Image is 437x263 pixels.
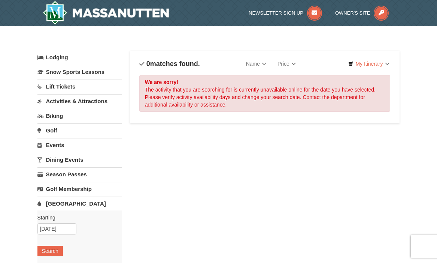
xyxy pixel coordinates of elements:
div: The activity that you are searching for is currently unavailable online for the date you have sel... [139,75,391,112]
span: Owner's Site [335,10,370,16]
a: Biking [37,109,122,123]
a: My Itinerary [343,58,394,69]
a: Owner's Site [335,10,389,16]
a: Snow Sports Lessons [37,65,122,79]
a: Name [240,56,272,71]
button: Search [37,246,63,256]
img: Massanutten Resort Logo [43,1,169,25]
a: Massanutten Resort [43,1,169,25]
a: Golf Membership [37,182,122,196]
a: Newsletter Sign Up [249,10,322,16]
a: Activities & Attractions [37,94,122,108]
a: Lodging [37,51,122,64]
label: Starting [37,214,117,221]
a: Events [37,138,122,152]
h4: matches found. [139,60,200,68]
span: Newsletter Sign Up [249,10,303,16]
a: Season Passes [37,167,122,181]
strong: We are sorry! [145,79,178,85]
a: Price [272,56,301,71]
a: [GEOGRAPHIC_DATA] [37,197,122,210]
a: Dining Events [37,153,122,167]
a: Golf [37,123,122,137]
a: Lift Tickets [37,80,122,93]
span: 0 [146,60,150,68]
